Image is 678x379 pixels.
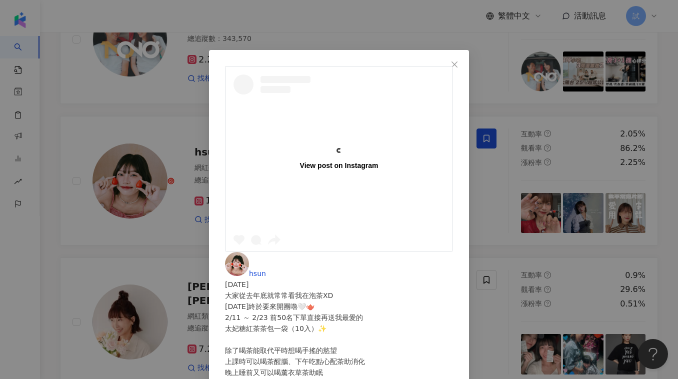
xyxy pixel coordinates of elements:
[225,279,453,290] div: [DATE]
[225,252,249,276] img: KOL Avatar
[249,269,266,277] span: hsun
[300,161,378,170] div: View post on Instagram
[225,269,266,277] a: KOL Avatarhsun
[444,54,464,74] button: Close
[450,60,458,68] span: close
[225,66,452,251] a: View post on Instagram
